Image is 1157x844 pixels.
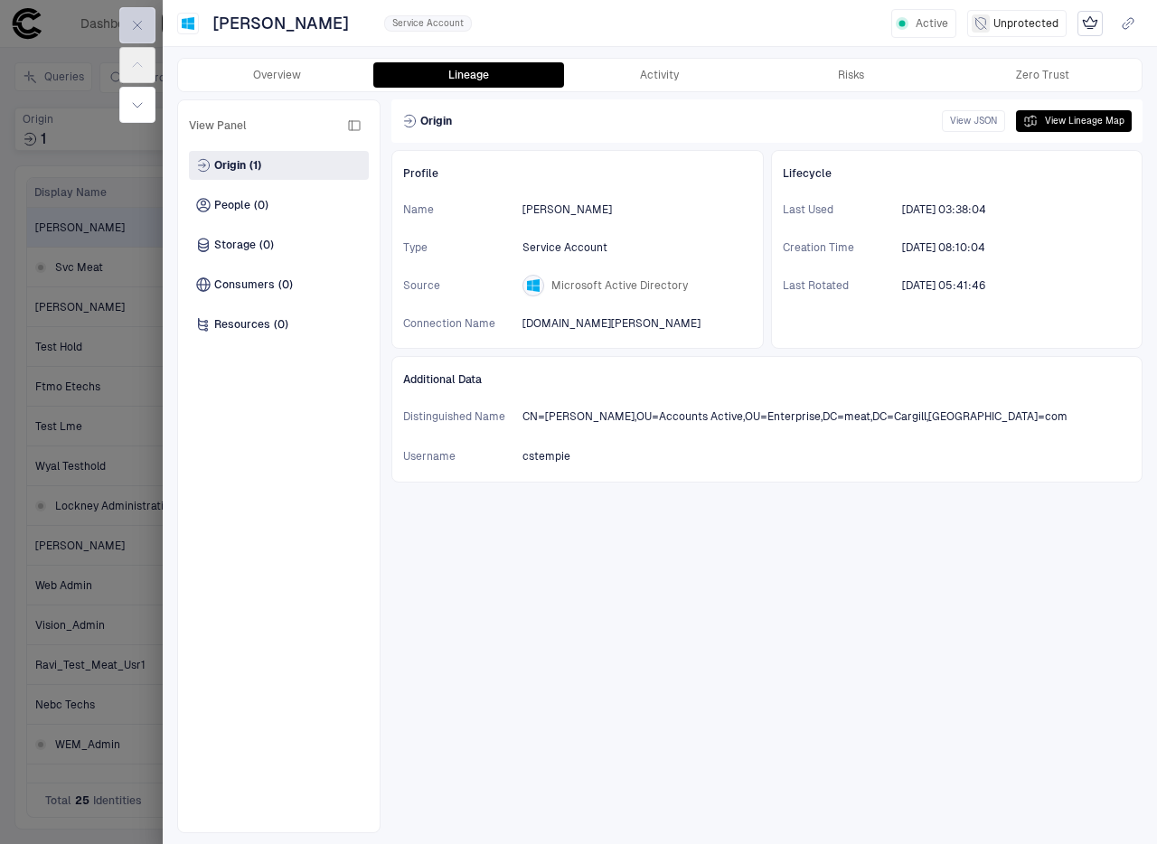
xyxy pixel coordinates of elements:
[214,277,275,292] span: Consumers
[182,62,373,88] button: Overview
[259,238,274,252] span: (0)
[403,316,512,331] span: Connection Name
[902,202,986,217] div: 9/15/2025 08:38:04 (GMT+00:00 UTC)
[993,16,1058,31] span: Unprotected
[213,13,348,34] span: [PERSON_NAME]
[1077,11,1103,36] div: Mark as Crown Jewel
[1016,68,1069,82] div: Zero Trust
[902,202,986,217] span: [DATE] 03:38:04
[403,409,512,424] span: Distinguished Name
[783,240,891,255] span: Creation Time
[403,368,1131,391] div: Additional Data
[249,158,261,173] span: (1)
[551,278,688,293] span: Microsoft Active Directory
[898,195,1011,224] button: 9/15/2025 08:38:04 (GMT+00:00 UTC)
[783,278,891,293] span: Last Rotated
[254,198,268,212] span: (0)
[522,202,612,217] span: [PERSON_NAME]
[278,277,293,292] span: (0)
[902,278,985,293] div: 7/8/2025 10:41:46 (GMT+00:00 UTC)
[902,240,985,255] span: [DATE] 08:10:04
[564,62,756,88] button: Activity
[274,317,288,332] span: (0)
[214,238,256,252] span: Storage
[783,202,891,217] span: Last Used
[214,158,246,173] span: Origin
[522,409,1068,424] span: CN=[PERSON_NAME],OU=Accounts Active,OU=Enterprise,DC=meat,DC=Cargill,[GEOGRAPHIC_DATA]=com
[902,240,985,255] div: 11/4/2010 13:10:04 (GMT+00:00 UTC)
[519,309,726,338] button: [DOMAIN_NAME][PERSON_NAME]
[214,317,270,332] span: Resources
[392,17,464,30] span: Service Account
[403,162,752,185] div: Profile
[519,233,633,262] button: Service Account
[403,449,512,464] span: Username
[838,68,864,82] div: Risks
[189,118,247,133] span: View Panel
[1016,110,1132,132] button: View Lineage Map
[902,278,985,293] span: [DATE] 05:41:46
[181,16,195,31] div: Microsoft Active Directory
[403,278,512,293] span: Source
[214,198,250,212] span: People
[783,162,1132,185] div: Lifecycle
[210,9,373,38] button: [PERSON_NAME]
[519,442,596,471] button: cstempie
[373,62,565,88] button: Lineage
[916,16,948,31] span: Active
[522,316,701,331] span: [DOMAIN_NAME][PERSON_NAME]
[519,271,713,300] button: Microsoft Active Directory
[519,195,637,224] button: [PERSON_NAME]
[403,240,512,255] span: Type
[519,402,1093,431] button: CN=[PERSON_NAME],OU=Accounts Active,OU=Enterprise,DC=meat,DC=Cargill,[GEOGRAPHIC_DATA]=com
[898,233,1011,262] button: 11/4/2010 13:10:04 (GMT+00:00 UTC)
[522,240,607,255] span: Service Account
[898,271,1011,300] button: 7/8/2025 10:41:46 (GMT+00:00 UTC)
[522,449,570,464] span: cstempie
[420,114,452,128] span: Origin
[403,202,512,217] span: Name
[526,278,541,293] div: Microsoft Active Directory
[942,110,1005,132] button: View JSON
